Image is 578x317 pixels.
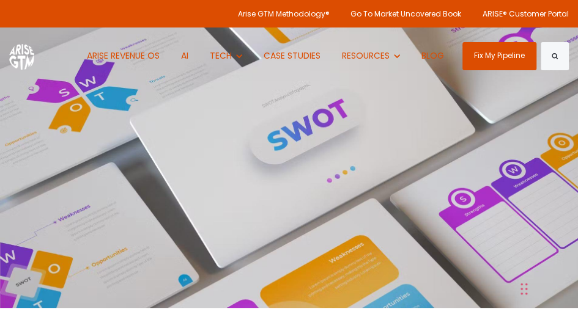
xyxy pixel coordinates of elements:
[521,271,528,307] div: Drag
[304,164,578,317] iframe: Chat Widget
[541,42,569,70] button: Search
[210,49,232,62] span: TECH
[342,49,390,62] span: RESOURCES
[201,27,251,84] button: Show submenu for TECH TECH
[78,27,169,84] a: ARISE REVENUE OS
[412,27,453,84] a: BLOG
[78,27,453,84] nav: Desktop navigation
[462,42,536,70] a: Fix My Pipeline
[333,27,409,84] button: Show submenu for RESOURCES RESOURCES
[254,27,330,84] a: CASE STUDIES
[9,42,34,70] img: ARISE GTM logo (1) white
[172,27,198,84] a: AI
